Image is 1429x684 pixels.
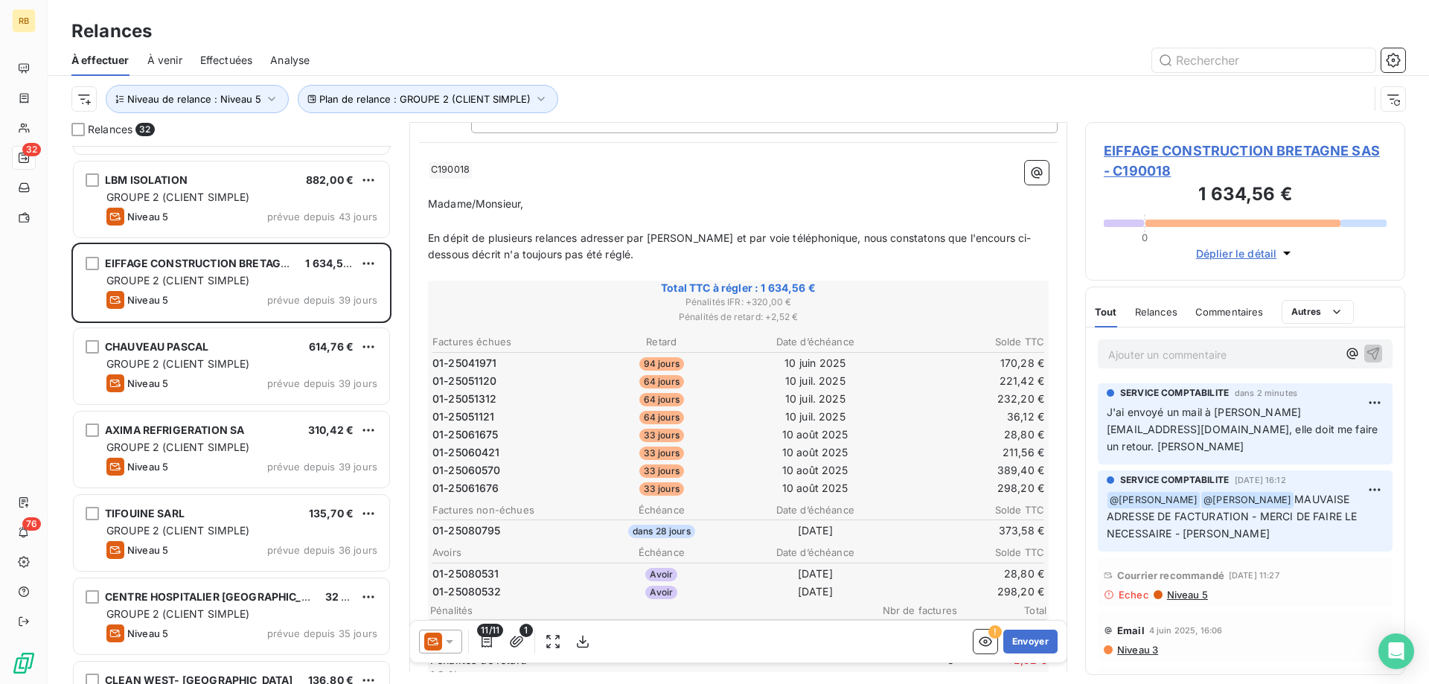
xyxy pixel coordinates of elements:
[88,122,132,137] span: Relances
[739,480,892,496] td: 10 août 2025
[106,441,250,453] span: GROUPE 2 (CLIENT SIMPLE)
[1107,493,1360,540] span: MAUVAISE ADRESSE DE FACTURATION - MERCI DE FAIRE LE NECESSAIRE - [PERSON_NAME]
[1142,231,1148,243] span: 0
[586,545,738,560] th: Échéance
[739,584,892,600] td: [DATE]
[639,393,684,406] span: 64 jours
[739,502,892,518] th: Date d’échéance
[267,294,377,306] span: prévue depuis 39 jours
[267,377,377,389] span: prévue depuis 39 jours
[127,627,168,639] span: Niveau 5
[106,191,250,203] span: GROUPE 2 (CLIENT SIMPLE)
[639,464,684,478] span: 33 jours
[1003,630,1058,653] button: Envoyer
[428,231,1032,261] span: En dépit de plusieurs relances adresser par [PERSON_NAME] et par voie téléphonique, nous constato...
[1235,389,1297,397] span: dans 2 minutes
[1201,492,1294,509] span: @ [PERSON_NAME]
[739,391,892,407] td: 10 juil. 2025
[127,461,168,473] span: Niveau 5
[432,391,497,406] span: 01-25051312
[739,522,892,539] td: [DATE]
[71,146,391,684] div: grid
[432,463,501,478] span: 01-25060570
[645,568,677,581] span: Avoir
[1095,306,1117,318] span: Tout
[430,295,1046,309] span: Pénalités IFR : + 320,00 €
[1135,306,1177,318] span: Relances
[1107,492,1200,509] span: @ [PERSON_NAME]
[12,9,36,33] div: RB
[127,93,261,105] span: Niveau de relance : Niveau 5
[893,480,1046,496] td: 298,20 €
[432,502,584,518] th: Factures non-échues
[739,545,892,560] th: Date d’échéance
[432,445,500,460] span: 01-25060421
[1104,181,1387,211] h3: 1 634,56 €
[1107,406,1381,453] span: J'ai envoyé un mail à [PERSON_NAME][EMAIL_ADDRESS][DOMAIN_NAME], elle doit me faire un retour. [P...
[639,482,684,496] span: 33 jours
[1235,476,1286,485] span: [DATE] 16:12
[520,624,533,637] span: 1
[893,522,1046,539] td: 373,58 €
[639,411,684,424] span: 64 jours
[739,334,892,350] th: Date d’échéance
[432,334,584,350] th: Factures échues
[105,257,319,269] span: EIFFAGE CONSTRUCTION BRETAGNE SAS
[893,373,1046,389] td: 221,42 €
[432,522,584,539] td: 01-25080795
[893,409,1046,425] td: 36,12 €
[432,427,499,442] span: 01-25061675
[1196,246,1277,261] span: Déplier le détail
[106,85,289,113] button: Niveau de relance : Niveau 5
[1120,473,1229,487] span: SERVICE COMPTABILITE
[586,502,738,518] th: Échéance
[12,651,36,675] img: Logo LeanPay
[639,429,684,442] span: 33 jours
[893,462,1046,479] td: 389,40 €
[432,409,495,424] span: 01-25051121
[893,355,1046,371] td: 170,28 €
[639,447,684,460] span: 33 jours
[106,607,250,620] span: GROUPE 2 (CLIENT SIMPLE)
[477,624,503,637] span: 11/11
[957,604,1046,616] span: Total
[893,545,1046,560] th: Solde TTC
[893,566,1046,582] td: 28,80 €
[105,423,244,436] span: AXIMA REFRIGERATION SA
[428,197,523,210] span: Madame/Monsieur,
[1117,624,1145,636] span: Email
[893,502,1046,518] th: Solde TTC
[106,524,250,537] span: GROUPE 2 (CLIENT SIMPLE)
[432,374,497,389] span: 01-25051120
[22,143,41,156] span: 32
[106,357,250,370] span: GROUPE 2 (CLIENT SIMPLE)
[1192,245,1299,262] button: Déplier le détail
[1104,141,1387,181] span: EIFFAGE CONSTRUCTION BRETAGNE SAS - C190018
[1378,633,1414,669] div: Open Intercom Messenger
[106,274,250,287] span: GROUPE 2 (CLIENT SIMPLE)
[739,566,892,582] td: [DATE]
[628,525,695,538] span: dans 28 jours
[432,584,584,600] td: 01-25080532
[319,93,531,105] span: Plan de relance : GROUPE 2 (CLIENT SIMPLE)
[893,391,1046,407] td: 232,20 €
[430,281,1046,295] span: Total TTC à régler : 1 634,56 €
[1117,569,1224,581] span: Courrier recommandé
[1195,306,1264,318] span: Commentaires
[1119,589,1149,601] span: Echec
[200,53,253,68] span: Effectuées
[893,444,1046,461] td: 211,56 €
[1166,589,1208,601] span: Niveau 5
[105,340,208,353] span: CHAUVEAU PASCAL
[645,586,677,599] span: Avoir
[1116,644,1158,656] span: Niveau 3
[71,53,130,68] span: À effectuer
[306,173,354,186] span: 882,00 €
[739,444,892,461] td: 10 août 2025
[325,590,389,603] span: 32 758,99 €
[305,257,360,269] span: 1 634,56 €
[267,544,377,556] span: prévue depuis 36 jours
[432,545,584,560] th: Avoirs
[893,334,1046,350] th: Solde TTC
[430,310,1046,324] span: Pénalités de retard : + 2,52 €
